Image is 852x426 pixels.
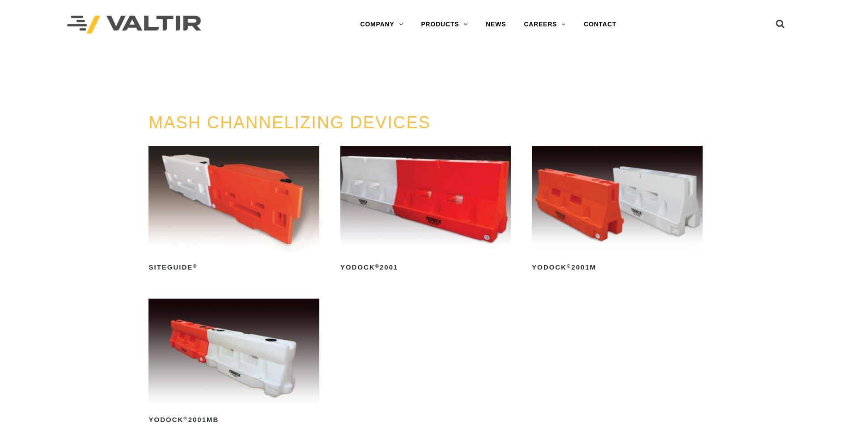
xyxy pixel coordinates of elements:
a: CAREERS [515,16,575,34]
a: COMPANY [351,16,412,34]
img: Yodock 2001 Water Filled Barrier and Barricade [340,146,511,252]
sup: ® [193,263,197,269]
a: MASH CHANNELIZING DEVICES [148,113,431,132]
a: NEWS [477,16,515,34]
a: SiteGuide® [148,146,319,274]
h2: Yodock 2001M [532,260,702,274]
img: Valtir [67,16,201,34]
a: CONTACT [575,16,625,34]
h2: SiteGuide [148,260,319,274]
a: PRODUCTS [412,16,477,34]
sup: ® [567,263,571,269]
sup: ® [183,416,188,421]
a: Yodock®2001M [532,146,702,274]
h2: Yodock 2001 [340,260,511,274]
sup: ® [375,263,380,269]
a: Yodock®2001 [340,146,511,274]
